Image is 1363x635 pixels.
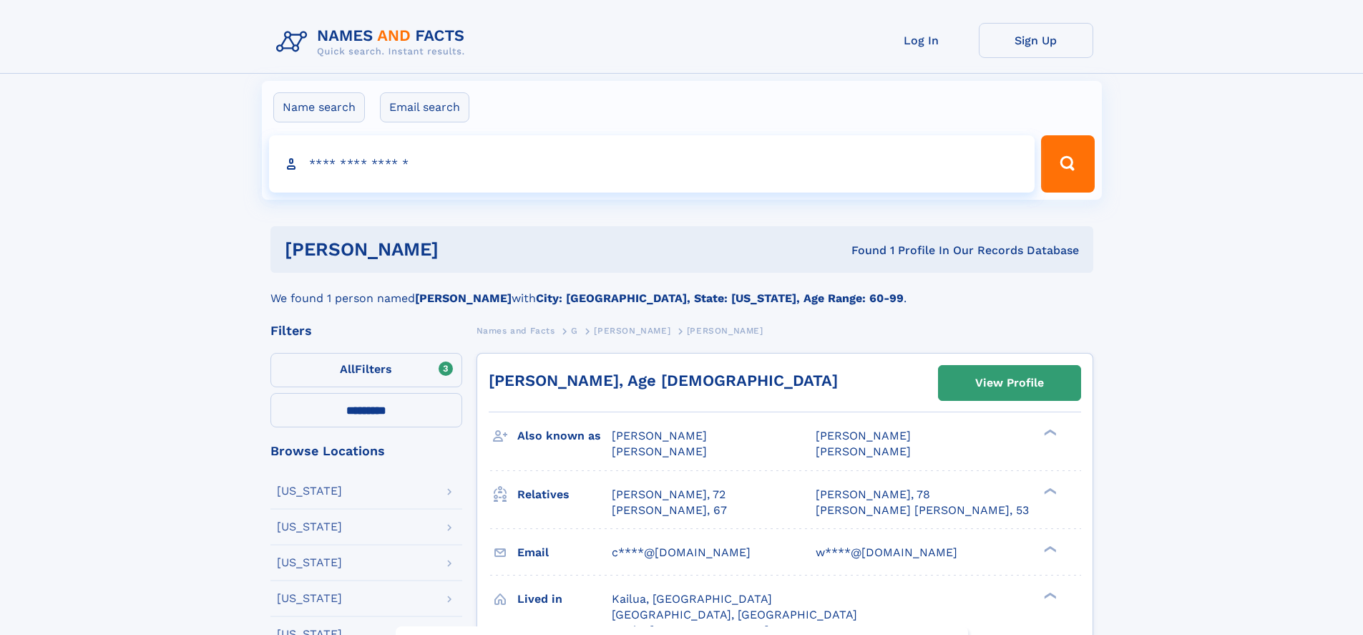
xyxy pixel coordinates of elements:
[612,503,727,518] a: [PERSON_NAME], 67
[1041,135,1094,193] button: Search Button
[277,485,342,497] div: [US_STATE]
[816,503,1029,518] a: [PERSON_NAME] [PERSON_NAME], 53
[415,291,512,305] b: [PERSON_NAME]
[340,362,355,376] span: All
[864,23,979,58] a: Log In
[270,353,462,387] label: Filters
[517,587,612,611] h3: Lived in
[270,445,462,457] div: Browse Locations
[816,445,911,458] span: [PERSON_NAME]
[612,445,707,458] span: [PERSON_NAME]
[1040,486,1057,495] div: ❯
[645,243,1079,258] div: Found 1 Profile In Our Records Database
[270,324,462,337] div: Filters
[594,326,670,336] span: [PERSON_NAME]
[612,429,707,442] span: [PERSON_NAME]
[270,273,1093,307] div: We found 1 person named with .
[273,92,365,122] label: Name search
[571,321,578,339] a: G
[277,593,342,604] div: [US_STATE]
[517,424,612,448] h3: Also known as
[536,291,904,305] b: City: [GEOGRAPHIC_DATA], State: [US_STATE], Age Range: 60-99
[612,487,726,503] a: [PERSON_NAME], 72
[594,321,670,339] a: [PERSON_NAME]
[477,321,555,339] a: Names and Facts
[571,326,578,336] span: G
[687,326,763,336] span: [PERSON_NAME]
[816,487,930,503] a: [PERSON_NAME], 78
[1040,544,1057,553] div: ❯
[517,541,612,565] h3: Email
[517,483,612,507] h3: Relatives
[277,521,342,533] div: [US_STATE]
[277,557,342,568] div: [US_STATE]
[612,608,857,621] span: [GEOGRAPHIC_DATA], [GEOGRAPHIC_DATA]
[285,241,645,258] h1: [PERSON_NAME]
[816,429,911,442] span: [PERSON_NAME]
[612,592,772,606] span: Kailua, [GEOGRAPHIC_DATA]
[1040,428,1057,437] div: ❯
[979,23,1093,58] a: Sign Up
[939,366,1080,400] a: View Profile
[489,372,838,389] a: [PERSON_NAME], Age [DEMOGRAPHIC_DATA]
[380,92,469,122] label: Email search
[1040,591,1057,600] div: ❯
[270,23,477,62] img: Logo Names and Facts
[975,367,1044,399] div: View Profile
[269,135,1035,193] input: search input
